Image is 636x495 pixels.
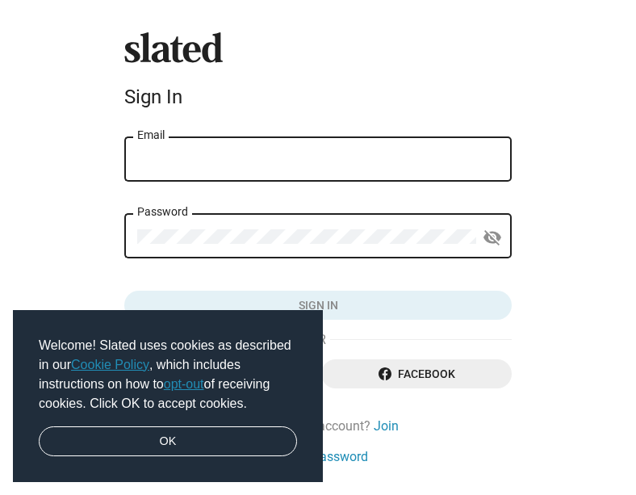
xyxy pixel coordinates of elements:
[334,359,499,388] span: Facebook
[124,32,512,115] sl-branding: Sign In
[124,86,512,108] div: Sign In
[476,221,508,254] button: Show password
[374,417,399,434] a: Join
[164,377,204,391] a: opt-out
[13,310,323,483] div: cookieconsent
[71,358,149,371] a: Cookie Policy
[321,359,512,388] button: Facebook
[483,225,502,250] mat-icon: visibility_off
[39,426,297,457] a: dismiss cookie message
[39,336,297,413] span: Welcome! Slated uses cookies as described in our , which includes instructions on how to of recei...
